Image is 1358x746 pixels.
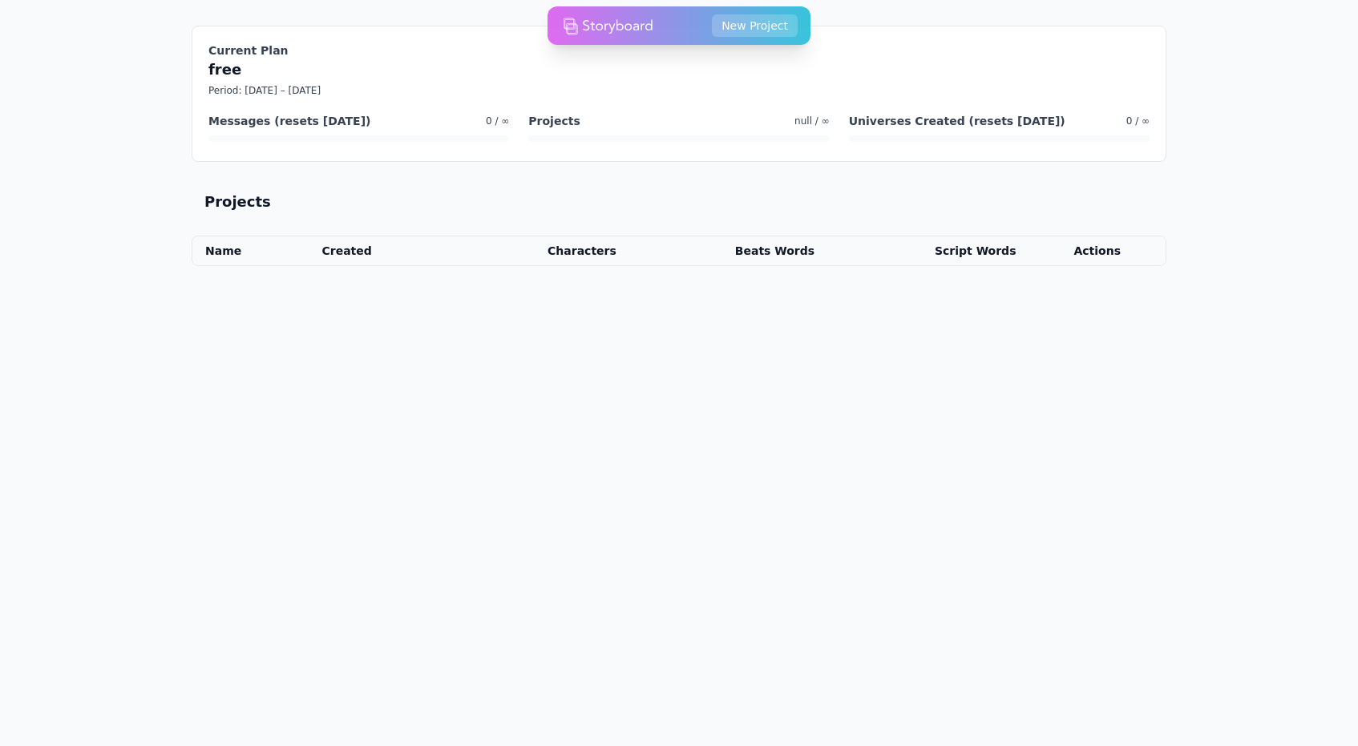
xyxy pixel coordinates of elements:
[451,236,629,265] th: Characters
[192,236,309,265] th: Name
[208,113,370,129] h4: Messages (resets [DATE])
[629,236,827,265] th: Beats Words
[528,113,580,129] h4: Projects
[564,10,653,42] img: storyboard
[208,42,1150,58] h3: Current Plan
[712,14,798,37] button: New Project
[1029,236,1166,265] th: Actions
[849,113,1065,129] h4: Universes Created (resets [DATE])
[1126,115,1150,127] span: 0 / ∞
[309,236,451,265] th: Created
[827,236,1029,265] th: Script Words
[208,84,1150,97] p: Period: [DATE] – [DATE]
[486,115,509,127] span: 0 / ∞
[204,191,271,213] h2: Projects
[208,58,1150,81] p: free
[794,115,830,127] span: null / ∞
